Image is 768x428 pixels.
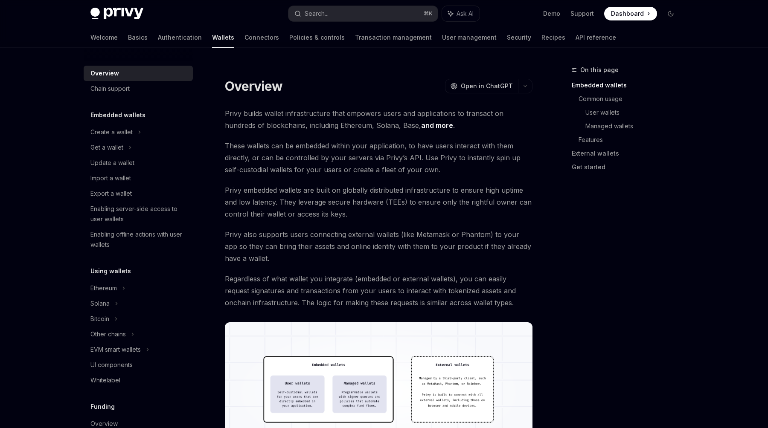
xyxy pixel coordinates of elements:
div: Enabling offline actions with user wallets [90,229,188,250]
span: These wallets can be embedded within your application, to have users interact with them directly,... [225,140,532,176]
div: Overview [90,68,119,78]
div: EVM smart wallets [90,344,141,355]
span: Open in ChatGPT [461,82,513,90]
a: API reference [576,27,616,48]
div: UI components [90,360,133,370]
div: Export a wallet [90,188,132,199]
a: Transaction management [355,27,432,48]
a: Whitelabel [84,373,193,388]
a: External wallets [572,147,684,160]
div: Create a wallet [90,127,133,137]
a: Authentication [158,27,202,48]
a: Basics [128,27,148,48]
span: Ask AI [457,9,474,18]
a: Features [579,133,684,147]
button: Ask AI [442,6,480,21]
a: User wallets [585,106,684,119]
a: Import a wallet [84,171,193,186]
div: Whitelabel [90,375,120,385]
img: dark logo [90,8,143,20]
a: Enabling offline actions with user wallets [84,227,193,252]
a: Security [507,27,531,48]
span: On this page [580,65,619,75]
a: Wallets [212,27,234,48]
a: Common usage [579,92,684,106]
div: Get a wallet [90,142,123,153]
a: and more [421,121,453,130]
div: Ethereum [90,283,117,293]
a: Welcome [90,27,118,48]
div: Solana [90,298,110,309]
a: Policies & controls [289,27,345,48]
a: Export a wallet [84,186,193,201]
a: Chain support [84,81,193,96]
h5: Embedded wallets [90,110,145,120]
a: Recipes [541,27,565,48]
a: Overview [84,66,193,81]
span: Privy embedded wallets are built on globally distributed infrastructure to ensure high uptime and... [225,184,532,220]
span: ⌘ K [424,10,433,17]
h5: Funding [90,402,115,412]
a: Embedded wallets [572,78,684,92]
div: Chain support [90,84,130,94]
a: UI components [84,357,193,373]
div: Bitcoin [90,314,109,324]
span: Regardless of what wallet you integrate (embedded or external wallets), you can easily request si... [225,273,532,309]
a: Update a wallet [84,155,193,171]
a: Dashboard [604,7,657,20]
span: Privy builds wallet infrastructure that empowers users and applications to transact on hundreds o... [225,107,532,131]
h5: Using wallets [90,266,131,276]
a: Support [570,9,594,18]
div: Enabling server-side access to user wallets [90,204,188,224]
a: Managed wallets [585,119,684,133]
button: Open in ChatGPT [445,79,518,93]
span: Dashboard [611,9,644,18]
div: Search... [305,9,329,19]
button: Search...⌘K [288,6,438,21]
button: Toggle dark mode [664,7,678,20]
div: Import a wallet [90,173,131,183]
span: Privy also supports users connecting external wallets (like Metamask or Phantom) to your app so t... [225,228,532,264]
div: Other chains [90,329,126,339]
a: Get started [572,160,684,174]
a: User management [442,27,497,48]
a: Enabling server-side access to user wallets [84,201,193,227]
a: Demo [543,9,560,18]
h1: Overview [225,78,282,94]
a: Connectors [244,27,279,48]
div: Update a wallet [90,158,134,168]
